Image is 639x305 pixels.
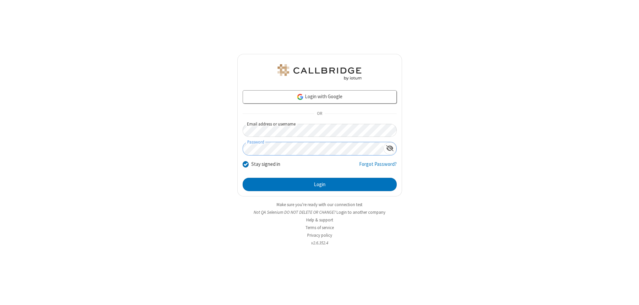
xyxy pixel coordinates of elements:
span: OR [314,109,325,119]
a: Privacy policy [307,232,332,238]
a: Make sure you're ready with our connection test [277,202,362,207]
li: v2.6.352.4 [237,240,402,246]
a: Forgot Password? [359,160,397,173]
a: Terms of service [306,225,334,230]
button: Login to another company [336,209,385,215]
a: Login with Google [243,90,397,104]
div: Show password [383,142,396,154]
img: google-icon.png [297,93,304,101]
li: Not QA Selenium DO NOT DELETE OR CHANGE? [237,209,402,215]
button: Login [243,178,397,191]
input: Email address or username [243,124,397,137]
a: Help & support [306,217,333,223]
img: QA Selenium DO NOT DELETE OR CHANGE [276,64,363,80]
label: Stay signed in [251,160,280,168]
input: Password [243,142,383,155]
